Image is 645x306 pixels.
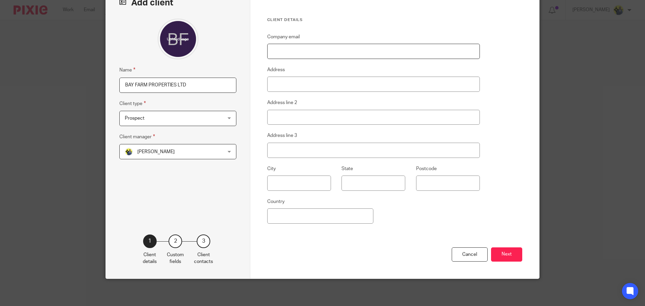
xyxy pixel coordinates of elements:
div: Cancel [452,247,488,262]
label: Postcode [416,165,437,172]
label: Country [267,198,285,205]
span: [PERSON_NAME] [137,149,175,154]
div: 3 [197,234,210,248]
label: Address [267,66,285,73]
label: Client manager [119,133,155,141]
label: City [267,165,276,172]
span: Prospect [125,116,144,121]
h3: Client details [267,17,480,23]
label: Company email [267,34,300,40]
label: Address line 2 [267,99,297,106]
img: Dennis-Starbridge.jpg [125,148,133,156]
p: Custom fields [167,251,184,265]
div: 2 [169,234,182,248]
p: Client details [143,251,157,265]
button: Next [491,247,522,262]
label: State [341,165,353,172]
label: Address line 3 [267,132,297,139]
label: Client type [119,100,146,107]
label: Name [119,66,135,74]
p: Client contacts [194,251,213,265]
div: 1 [143,234,157,248]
